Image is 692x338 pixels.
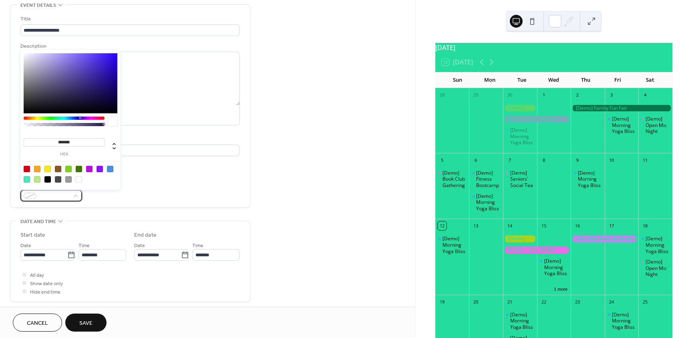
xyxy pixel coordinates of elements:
div: [Demo] Morning Yoga Bliss [510,312,534,330]
div: [Demo] Open Mic Night [646,259,669,278]
div: Tue [506,72,538,88]
div: 11 [641,156,650,165]
div: [Demo] Morning Yoga Bliss [612,312,636,330]
div: [Demo] Morning Yoga Bliss [435,235,469,254]
div: 5 [438,156,447,165]
span: Event details [20,1,56,10]
div: #4A90E2 [107,166,113,172]
div: Sat [634,72,666,88]
div: 18 [641,221,650,230]
div: 17 [607,221,616,230]
button: Cancel [13,314,62,332]
div: #B8E986 [34,176,40,183]
div: [Demo] Open Mic Night [638,116,672,135]
div: Title [20,15,238,23]
div: 23 [573,298,582,306]
div: [Demo] Local Market [503,116,571,123]
div: 13 [471,221,480,230]
span: Cancel [27,319,48,328]
span: Time [78,241,90,250]
div: 22 [539,298,548,306]
div: 19 [438,298,447,306]
div: [Demo] Morning Yoga Bliss [503,127,537,146]
div: [Demo] Seniors' Social Tea [510,170,534,189]
div: [Demo] Morning Yoga Bliss [605,116,639,135]
div: #D0021B [24,166,30,172]
div: [Demo] Morning Yoga Bliss [605,312,639,330]
div: Start date [20,231,45,239]
div: [Demo] Morning Yoga Bliss [571,170,605,189]
div: #F5A623 [34,166,40,172]
button: 1 more [551,285,571,292]
div: [Demo] Fitness Bootcamp [469,170,503,189]
div: [Demo] Morning Yoga Bliss [537,258,571,277]
div: [Demo] Open Mic Night [638,259,672,278]
label: hex [24,152,105,157]
div: 10 [607,156,616,165]
div: 6 [471,156,480,165]
div: [DATE] [435,43,672,52]
div: #9013FE [97,166,103,172]
div: 25 [641,298,650,306]
div: 14 [505,221,514,230]
div: #F8E71C [44,166,51,172]
div: 15 [539,221,548,230]
div: [Demo] Outdoor Adventure Day [571,235,638,242]
div: 4 [641,91,650,100]
div: Description [20,42,238,50]
div: 12 [438,221,447,230]
div: 29 [471,91,480,100]
div: [Demo] Gardening Workshop [503,235,537,242]
div: #000000 [44,176,51,183]
div: 8 [539,156,548,165]
div: 9 [573,156,582,165]
div: 7 [505,156,514,165]
div: [Demo] Gardening Workshop [503,105,537,112]
div: [Demo] Family Fun Fair [571,105,672,112]
span: Save [79,319,93,328]
div: Location [20,135,238,143]
div: [Demo] Morning Yoga Bliss [578,170,601,189]
div: Sun [442,72,474,88]
div: Mon [474,72,506,88]
div: End date [134,231,157,239]
div: [Demo] Morning Yoga Bliss [469,193,503,212]
span: Hide end time [30,288,60,296]
div: [Demo] Morning Yoga Bliss [443,235,466,254]
span: All day [30,271,44,280]
div: #8B572A [55,166,61,172]
span: Date [134,241,145,250]
div: 16 [573,221,582,230]
div: [Demo] Morning Yoga Bliss [503,312,537,330]
div: #50E3C2 [24,176,30,183]
div: [Demo] Book Club Gathering [435,170,469,189]
div: 2 [573,91,582,100]
div: [Demo] Book Club Gathering [443,170,466,189]
div: 1 [539,91,548,100]
div: Wed [538,72,570,88]
div: 24 [607,298,616,306]
span: Date and time [20,217,56,226]
div: 30 [505,91,514,100]
div: 28 [438,91,447,100]
div: 21 [505,298,514,306]
div: [Demo] Morning Yoga Bliss [544,258,568,277]
div: [Demo] Open Mic Night [646,116,669,135]
div: [Demo] Fitness Bootcamp [476,170,500,189]
div: 20 [471,298,480,306]
div: [Demo] Seniors' Social Tea [503,170,537,189]
div: Fri [602,72,634,88]
div: #4A4A4A [55,176,61,183]
span: Date [20,241,31,250]
span: Time [192,241,203,250]
div: [Demo] Morning Yoga Bliss [612,116,636,135]
div: [Demo] Morning Yoga Bliss [638,235,672,254]
div: #BD10E0 [86,166,93,172]
div: [Demo] Morning Yoga Bliss [476,193,500,212]
button: Save [65,314,107,332]
div: [Demo] Morning Yoga Bliss [510,127,534,146]
div: #7ED321 [65,166,72,172]
span: Show date only [30,280,63,288]
div: #417505 [76,166,82,172]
